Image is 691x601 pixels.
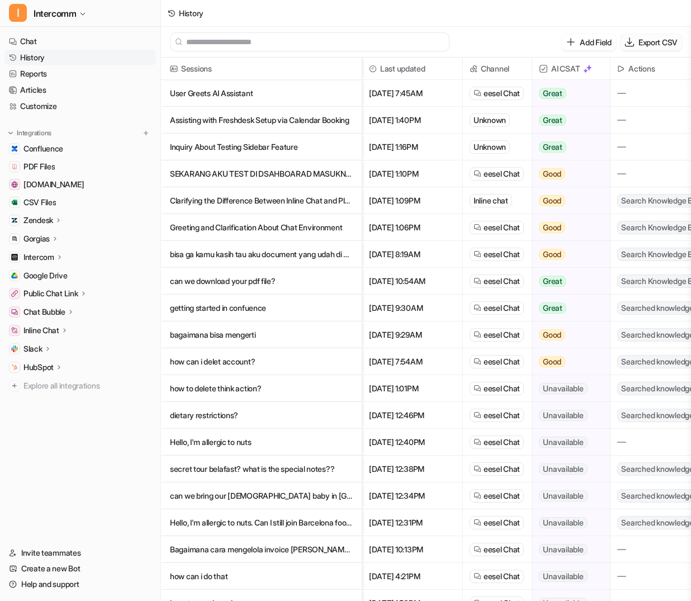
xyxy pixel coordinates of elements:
[532,187,603,214] button: Good
[9,380,20,391] img: explore all integrations
[23,161,55,172] span: PDF Files
[170,375,353,402] p: how to delete think action?
[170,563,353,590] p: how can i do that
[11,364,18,371] img: HubSpot
[4,127,55,139] button: Integrations
[23,252,54,263] p: Intercom
[170,348,353,375] p: how can i delet account?
[474,465,481,473] img: eeselChat
[474,276,520,287] a: eesel Chat
[474,517,520,528] a: eesel Chat
[628,58,655,80] h2: Actions
[4,576,156,592] a: Help and support
[474,490,520,501] a: eesel Chat
[470,194,512,207] div: Inline chat
[484,490,520,501] span: eesel Chat
[484,276,520,287] span: eesel Chat
[170,482,353,509] p: can we bring our [DEMOGRAPHIC_DATA] baby in [GEOGRAPHIC_DATA] food tour?
[7,129,15,137] img: expand menu
[367,402,458,429] span: [DATE] 12:46PM
[11,181,18,188] img: www.helpdesk.com
[367,456,458,482] span: [DATE] 12:38PM
[474,572,481,580] img: eeselChat
[484,329,520,340] span: eesel Chat
[474,304,481,312] img: eeselChat
[9,4,27,22] span: I
[484,249,520,260] span: eesel Chat
[474,170,481,178] img: eeselChat
[367,536,458,563] span: [DATE] 10:13PM
[170,295,353,321] p: getting started in confuence
[470,140,510,154] div: Unknown
[11,290,18,297] img: Public Chat Link
[484,383,520,394] span: eesel Chat
[170,509,353,536] p: Hello, I'm allergic to nuts. Can I still join Barcelona food tour?
[474,437,520,448] a: eesel Chat
[474,168,520,179] a: eesel Chat
[11,327,18,334] img: Inline Chat
[170,321,353,348] p: bagaimana bisa mengerti
[474,519,481,527] img: eeselChat
[4,82,156,98] a: Articles
[474,222,520,233] a: eesel Chat
[474,224,481,231] img: eeselChat
[474,438,481,446] img: eeselChat
[539,88,566,99] span: Great
[23,179,84,190] span: [DOMAIN_NAME]
[367,482,458,509] span: [DATE] 12:34PM
[23,197,56,208] span: CSV Files
[367,295,458,321] span: [DATE] 9:30AM
[562,34,616,50] button: Add Field
[4,268,156,283] a: Google DriveGoogle Drive
[170,536,353,563] p: Bagaimana cara mengelola invoice [PERSON_NAME] pembayaran di Plane?
[367,429,458,456] span: [DATE] 12:40PM
[23,343,42,354] p: Slack
[11,309,18,315] img: Chat Bubble
[11,163,18,170] img: PDF Files
[4,378,156,394] a: Explore all integrations
[539,115,566,126] span: Great
[474,250,481,258] img: eeselChat
[170,107,353,134] p: Assisting with Freshdesk Setup via Calendar Booking
[484,222,520,233] span: eesel Chat
[170,268,353,295] p: can we download your pdf file?
[638,36,678,48] p: Export CSV
[170,187,353,214] p: Clarifying the Difference Between Inline Chat and Playground Features
[484,302,520,314] span: eesel Chat
[621,34,682,50] button: Export CSV
[17,129,51,138] p: Integrations
[165,58,357,80] span: Sessions
[474,544,520,555] a: eesel Chat
[4,34,156,49] a: Chat
[484,410,520,421] span: eesel Chat
[537,58,605,80] span: AI CSAT
[34,6,76,21] span: Intercomm
[4,177,156,192] a: www.helpdesk.com[DOMAIN_NAME]
[11,199,18,206] img: CSV Files
[474,329,520,340] a: eesel Chat
[23,270,68,281] span: Google Drive
[23,377,152,395] span: Explore all integrations
[11,235,18,242] img: Gorgias
[539,222,565,233] span: Good
[467,58,527,80] span: Channel
[367,509,458,536] span: [DATE] 12:31PM
[474,463,520,475] a: eesel Chat
[4,159,156,174] a: PDF FilesPDF Files
[367,160,458,187] span: [DATE] 1:10PM
[11,346,18,352] img: Slack
[539,490,587,501] span: Unavailable
[532,241,603,268] button: Good
[474,383,520,394] a: eesel Chat
[484,168,520,179] span: eesel Chat
[474,249,520,260] a: eesel Chat
[474,411,481,419] img: eeselChat
[4,545,156,561] a: Invite teammates
[474,571,520,582] a: eesel Chat
[580,36,611,48] p: Add Field
[367,563,458,590] span: [DATE] 4:21PM
[367,80,458,107] span: [DATE] 7:45AM
[539,383,587,394] span: Unavailable
[484,437,520,448] span: eesel Chat
[23,215,53,226] p: Zendesk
